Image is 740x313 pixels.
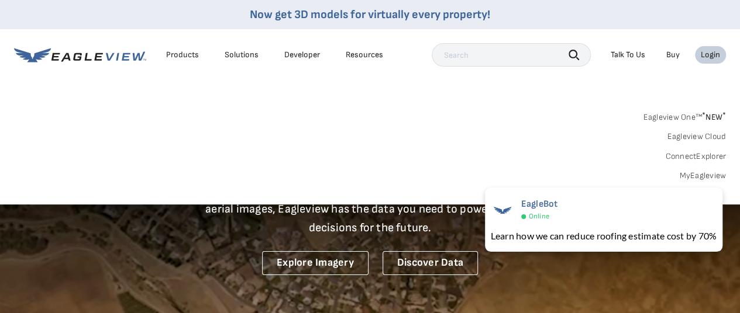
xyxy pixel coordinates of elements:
p: A new era starts here. Built on more than 3.5 billion high-resolution aerial images, Eagleview ha... [191,181,549,237]
a: Eagleview One™*NEW* [643,109,726,122]
div: Learn how we can reduce roofing estimate cost by 70% [491,229,717,243]
div: Login [701,50,720,60]
div: Resources [346,50,383,60]
a: Discover Data [383,251,478,275]
a: Buy [666,50,680,60]
div: Talk To Us [611,50,645,60]
input: Search [432,43,591,67]
span: Online [529,212,549,221]
a: MyEagleview [679,171,726,181]
a: Explore Imagery [262,251,369,275]
span: NEW [702,112,726,122]
a: ConnectExplorer [665,151,726,162]
a: Developer [284,50,320,60]
a: Eagleview Cloud [667,131,726,142]
a: Now get 3D models for virtually every property! [250,8,490,22]
div: Solutions [225,50,259,60]
span: EagleBot [521,199,558,210]
img: EagleBot [491,199,514,222]
div: Products [166,50,199,60]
